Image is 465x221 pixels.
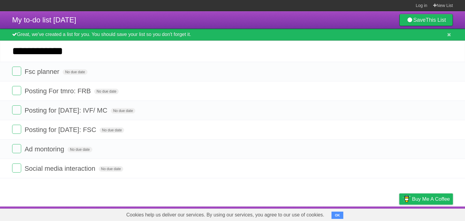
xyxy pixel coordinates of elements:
[12,125,21,134] label: Done
[99,166,123,172] span: No due date
[25,87,92,95] span: Posting For tmro: FRB
[68,147,92,152] span: No due date
[12,144,21,153] label: Done
[63,69,87,75] span: No due date
[25,145,66,153] span: Ad montoring
[371,208,384,219] a: Terms
[412,194,450,204] span: Buy me a coffee
[402,194,411,204] img: Buy me a coffee
[415,208,453,219] a: Suggest a feature
[339,208,363,219] a: Developers
[25,68,61,75] span: Fsc planner
[25,107,109,114] span: Posting for [DATE]: IVF/ MC
[391,208,407,219] a: Privacy
[399,14,453,26] a: SaveThis List
[426,17,446,23] b: This List
[25,126,98,134] span: Posting for [DATE]: FSC
[25,165,97,172] span: Social media interaction
[111,108,135,114] span: No due date
[12,105,21,114] label: Done
[100,127,124,133] span: No due date
[319,208,331,219] a: About
[94,89,119,94] span: No due date
[12,163,21,173] label: Done
[399,193,453,205] a: Buy me a coffee
[120,209,330,221] span: Cookies help us deliver our services. By using our services, you agree to our use of cookies.
[12,86,21,95] label: Done
[331,212,343,219] button: OK
[12,67,21,76] label: Done
[12,16,76,24] span: My to-do list [DATE]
